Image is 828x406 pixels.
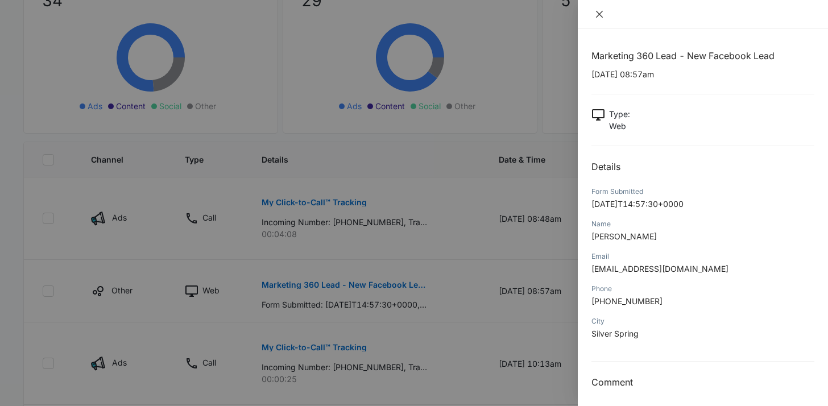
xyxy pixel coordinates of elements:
p: [DATE] 08:57am [591,68,814,80]
div: Name [591,219,814,229]
button: Close [591,9,607,19]
span: [DATE]T14:57:30+0000 [591,199,684,209]
div: Email [591,251,814,262]
span: Silver Spring [591,329,639,338]
div: Form Submitted [591,187,814,197]
span: [EMAIL_ADDRESS][DOMAIN_NAME] [591,264,728,274]
span: close [595,10,604,19]
h2: Details [591,160,814,173]
div: City [591,316,814,326]
h3: Comment [591,375,814,389]
span: [PERSON_NAME] [591,231,657,241]
p: Web [609,120,630,132]
h1: Marketing 360 Lead - New Facebook Lead [591,49,814,63]
div: Phone [591,284,814,294]
p: Type : [609,108,630,120]
span: [PHONE_NUMBER] [591,296,663,306]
